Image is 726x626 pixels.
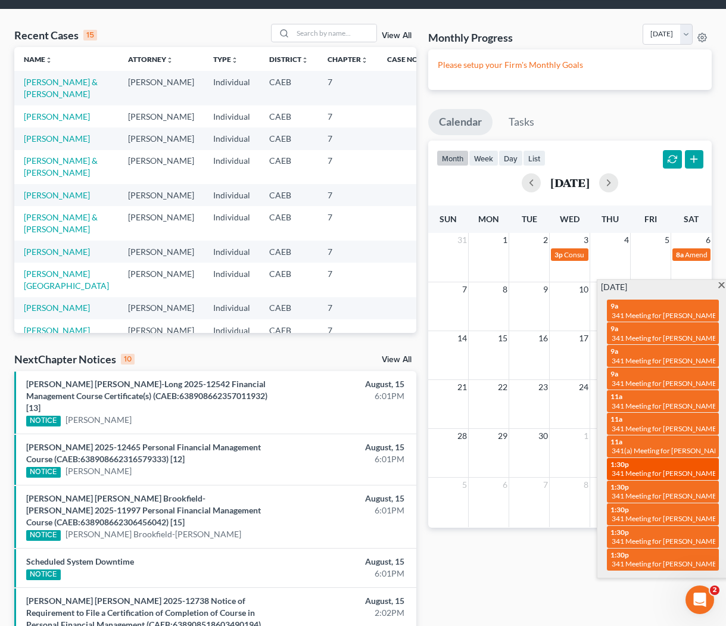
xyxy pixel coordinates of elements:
[26,442,261,464] a: [PERSON_NAME] 2025-12465 Personal Financial Management Course (CAEB:638908662316579333) [12]
[26,556,134,566] a: Scheduled System Downtime
[24,155,98,177] a: [PERSON_NAME] & [PERSON_NAME]
[361,57,368,64] i: unfold_more
[550,176,590,189] h2: [DATE]
[318,319,378,341] td: 7
[497,380,509,394] span: 22
[438,59,702,71] p: Please setup your Firm's Monthly Goals
[610,550,629,559] span: 1:30p
[612,559,719,568] span: 341 Meeting for [PERSON_NAME]
[610,460,629,469] span: 1:30p
[684,214,699,224] span: Sat
[66,465,132,477] a: [PERSON_NAME]
[260,150,318,184] td: CAEB
[24,303,90,313] a: [PERSON_NAME]
[204,263,260,297] td: Individual
[260,319,318,341] td: CAEB
[260,206,318,240] td: CAEB
[26,530,61,541] div: NOTICE
[610,437,622,446] span: 11a
[428,30,513,45] h3: Monthly Progress
[456,331,468,345] span: 14
[204,105,260,127] td: Individual
[24,111,90,122] a: [PERSON_NAME]
[26,467,61,478] div: NOTICE
[612,356,719,365] span: 341 Meeting for [PERSON_NAME]
[578,331,590,345] span: 17
[437,150,469,166] button: month
[24,55,52,64] a: Nameunfold_more
[260,241,318,263] td: CAEB
[121,354,135,365] div: 10
[497,331,509,345] span: 15
[24,133,90,144] a: [PERSON_NAME]
[119,150,204,184] td: [PERSON_NAME]
[612,311,719,320] span: 341 Meeting for [PERSON_NAME]
[24,77,98,99] a: [PERSON_NAME] & [PERSON_NAME]
[537,331,549,345] span: 16
[560,214,579,224] span: Wed
[119,105,204,127] td: [PERSON_NAME]
[286,378,404,390] div: August, 15
[213,55,238,64] a: Typeunfold_more
[318,297,378,319] td: 7
[610,528,629,537] span: 1:30p
[204,241,260,263] td: Individual
[231,57,238,64] i: unfold_more
[119,263,204,297] td: [PERSON_NAME]
[66,528,241,540] a: [PERSON_NAME] Brookfield-[PERSON_NAME]
[286,441,404,453] div: August, 15
[26,493,261,527] a: [PERSON_NAME] [PERSON_NAME] Brookfield-[PERSON_NAME] 2025-11997 Personal Financial Management Cou...
[456,429,468,443] span: 28
[501,478,509,492] span: 6
[382,356,412,364] a: View All
[260,297,318,319] td: CAEB
[24,269,109,291] a: [PERSON_NAME][GEOGRAPHIC_DATA]
[469,150,498,166] button: week
[269,55,309,64] a: Districtunfold_more
[501,233,509,247] span: 1
[119,184,204,206] td: [PERSON_NAME]
[318,263,378,297] td: 7
[382,32,412,40] a: View All
[204,184,260,206] td: Individual
[578,380,590,394] span: 24
[612,514,719,523] span: 341 Meeting for [PERSON_NAME]
[286,568,404,580] div: 6:01PM
[537,429,549,443] span: 30
[66,414,132,426] a: [PERSON_NAME]
[204,127,260,150] td: Individual
[461,478,468,492] span: 5
[128,55,173,64] a: Attorneyunfold_more
[286,595,404,607] div: August, 15
[522,214,537,224] span: Tue
[612,379,719,388] span: 341 Meeting for [PERSON_NAME]
[610,324,618,333] span: 9a
[537,380,549,394] span: 23
[318,105,378,127] td: 7
[612,537,719,546] span: 341 Meeting for [PERSON_NAME]
[119,297,204,319] td: [PERSON_NAME]
[24,190,90,200] a: [PERSON_NAME]
[14,28,97,42] div: Recent Cases
[610,505,629,514] span: 1:30p
[119,319,204,341] td: [PERSON_NAME]
[612,401,719,410] span: 341 Meeting for [PERSON_NAME]
[26,569,61,580] div: NOTICE
[440,214,457,224] span: Sun
[119,206,204,240] td: [PERSON_NAME]
[542,478,549,492] span: 7
[204,297,260,319] td: Individual
[663,233,671,247] span: 5
[293,24,376,42] input: Search by name...
[318,150,378,184] td: 7
[387,55,425,64] a: Case Nounfold_more
[286,504,404,516] div: 6:01PM
[644,214,657,224] span: Fri
[24,212,98,234] a: [PERSON_NAME] & [PERSON_NAME]
[45,57,52,64] i: unfold_more
[260,127,318,150] td: CAEB
[318,184,378,206] td: 7
[204,71,260,105] td: Individual
[564,250,705,259] span: Consultation for [PERSON_NAME], Inaudible
[610,482,629,491] span: 1:30p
